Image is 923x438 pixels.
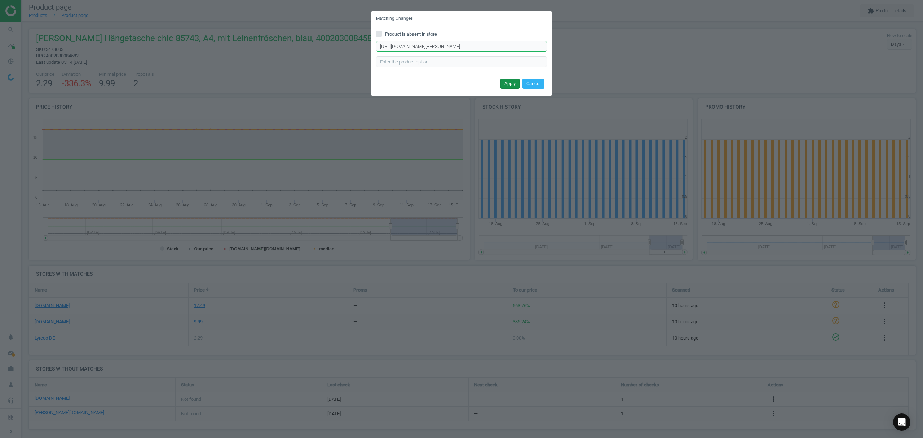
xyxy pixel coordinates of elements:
[376,16,413,22] h5: Matching Changes
[376,41,547,52] input: Enter correct product URL
[522,79,544,89] button: Cancel
[384,31,438,38] span: Product is absent in store
[893,413,910,431] div: Open Intercom Messenger
[500,79,520,89] button: Apply
[376,56,547,67] input: Enter the product option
